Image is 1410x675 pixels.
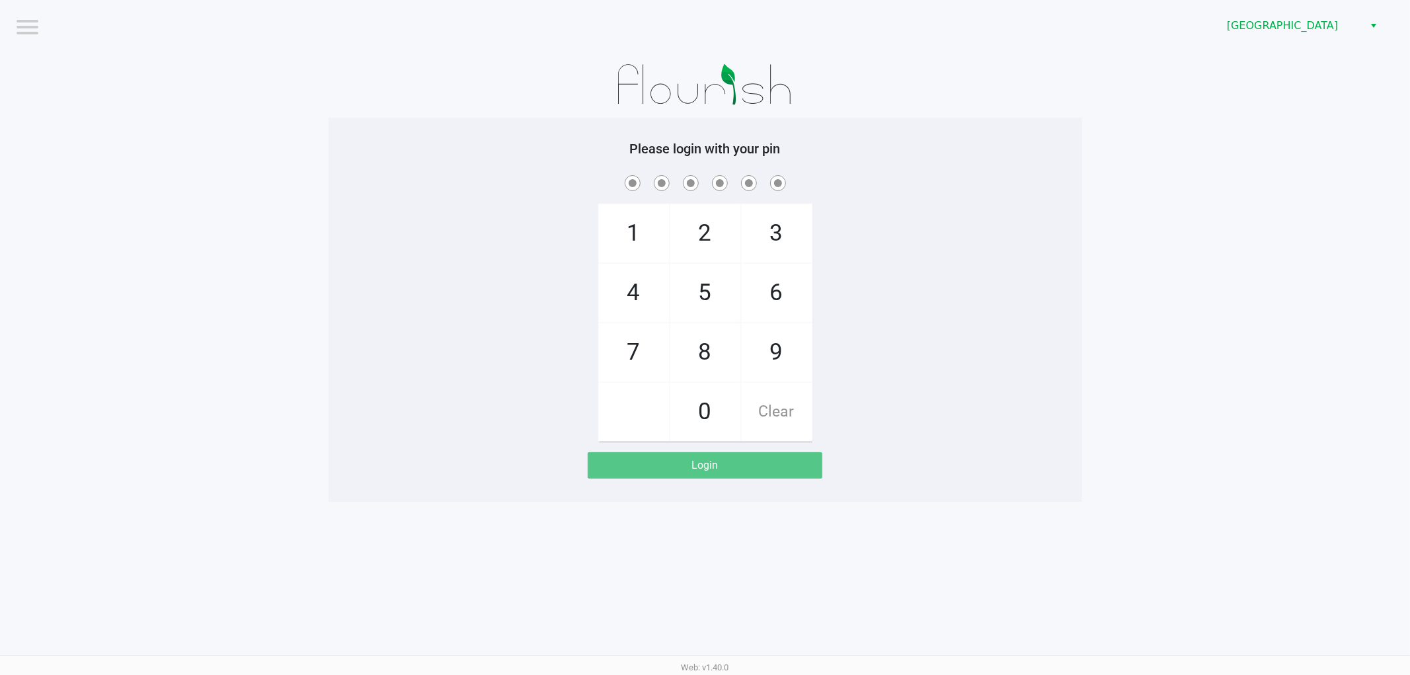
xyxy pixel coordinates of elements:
[670,323,740,381] span: 8
[742,264,812,322] span: 6
[682,662,729,672] span: Web: v1.40.0
[599,264,669,322] span: 4
[670,204,740,262] span: 2
[742,323,812,381] span: 9
[742,204,812,262] span: 3
[338,141,1072,157] h5: Please login with your pin
[599,323,669,381] span: 7
[1364,14,1383,38] button: Select
[742,383,812,441] span: Clear
[670,264,740,322] span: 5
[670,383,740,441] span: 0
[1227,18,1356,34] span: [GEOGRAPHIC_DATA]
[599,204,669,262] span: 1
